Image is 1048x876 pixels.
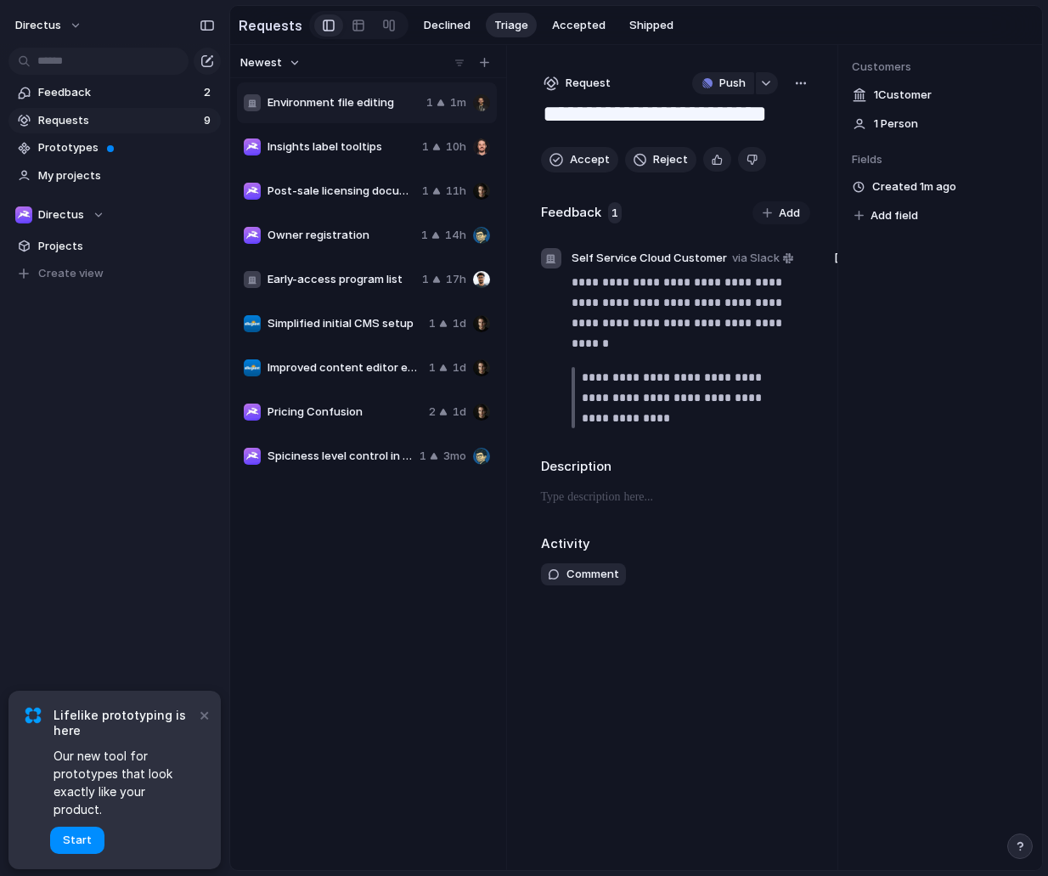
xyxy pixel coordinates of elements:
[779,205,800,222] span: Add
[494,17,528,34] span: Triage
[50,827,104,854] button: Start
[38,206,84,223] span: Directus
[38,112,199,129] span: Requests
[450,94,466,111] span: 1m
[552,17,606,34] span: Accepted
[834,250,921,267] span: [PERSON_NAME]
[240,54,282,71] span: Newest
[541,147,618,172] button: Accept
[852,151,1028,168] span: Fields
[38,139,215,156] span: Prototypes
[268,138,415,155] span: Insights label tooltips
[63,832,92,849] span: Start
[445,227,466,244] span: 14h
[852,205,921,227] button: Add field
[38,84,199,101] span: Feedback
[570,151,610,168] span: Accept
[629,17,673,34] span: Shipped
[443,448,466,465] span: 3mo
[541,203,601,223] h2: Feedback
[566,566,619,583] span: Comment
[621,13,682,38] button: Shipped
[446,183,466,200] span: 11h
[566,75,611,92] span: Request
[874,87,932,104] span: 1 Customer
[8,202,221,228] button: Directus
[8,135,221,161] a: Prototypes
[194,704,214,725] button: Dismiss
[852,59,1028,76] span: Customers
[541,72,613,94] button: Request
[429,315,436,332] span: 1
[8,12,91,39] button: directus
[729,248,797,268] a: via Slack
[268,183,415,200] span: Post-sale licensing documentation
[268,404,422,421] span: Pricing Confusion
[429,404,436,421] span: 2
[541,534,590,554] h2: Activity
[54,747,195,818] span: Our new tool for prototypes that look exactly like your product.
[38,167,215,184] span: My projects
[732,250,780,267] span: via Slack
[453,315,466,332] span: 1d
[719,75,746,92] span: Push
[653,151,688,168] span: Reject
[872,178,956,195] span: Created 1m ago
[8,163,221,189] a: My projects
[752,201,810,225] button: Add
[268,359,422,376] span: Improved content editor experience
[268,315,422,332] span: Simplified initial CMS setup
[54,708,195,738] span: Lifelike prototyping is here
[424,17,470,34] span: Declined
[38,265,104,282] span: Create view
[268,227,414,244] span: Owner registration
[692,72,754,94] button: Push
[268,94,420,111] span: Environment file editing
[572,250,727,267] span: Self Service Cloud Customer
[421,227,428,244] span: 1
[426,94,433,111] span: 1
[453,404,466,421] span: 1d
[420,448,426,465] span: 1
[415,13,479,38] button: Declined
[422,138,429,155] span: 1
[446,271,466,288] span: 17h
[8,261,221,286] button: Create view
[541,563,626,585] button: Comment
[544,13,614,38] button: Accepted
[541,457,811,477] h2: Description
[239,15,302,36] h2: Requests
[625,147,696,172] button: Reject
[204,112,214,129] span: 9
[268,448,413,465] span: Spiciness level control in Spaghetti Compiler
[446,138,466,155] span: 10h
[8,234,221,259] a: Projects
[422,183,429,200] span: 1
[204,84,214,101] span: 2
[8,108,221,133] a: Requests9
[8,80,221,105] a: Feedback2
[871,207,918,224] span: Add field
[874,116,918,133] span: 1 Person
[486,13,537,38] button: Triage
[15,17,61,34] span: directus
[422,271,429,288] span: 1
[608,202,622,224] span: 1
[238,52,303,74] button: Newest
[38,238,215,255] span: Projects
[429,359,436,376] span: 1
[268,271,415,288] span: Early-access program list
[453,359,466,376] span: 1d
